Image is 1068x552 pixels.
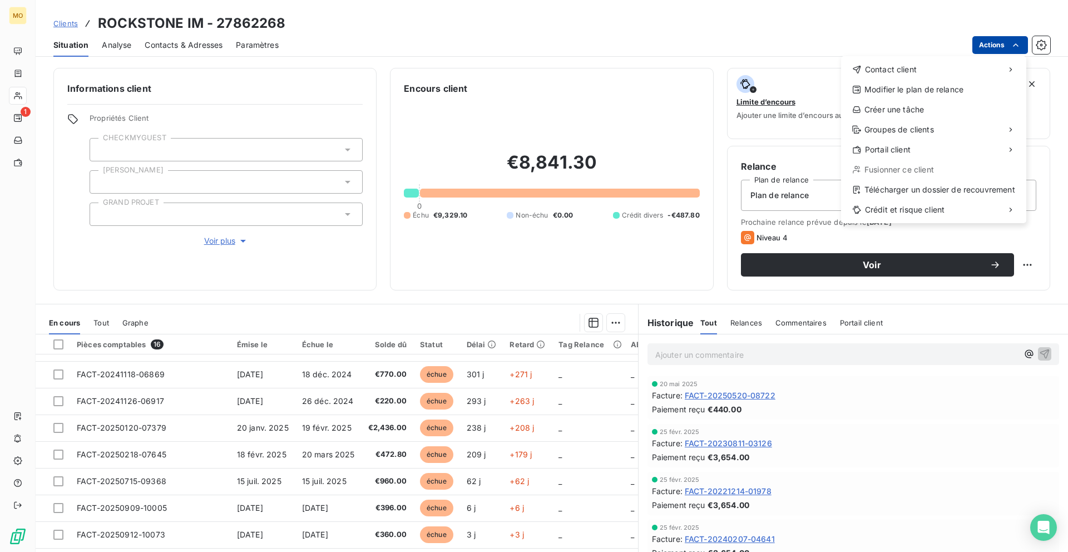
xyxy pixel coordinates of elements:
[865,64,917,75] span: Contact client
[845,81,1022,98] div: Modifier le plan de relance
[865,204,945,215] span: Crédit et risque client
[845,161,1022,179] div: Fusionner ce client
[845,181,1022,199] div: Télécharger un dossier de recouvrement
[845,101,1022,119] div: Créer une tâche
[865,144,911,155] span: Portail client
[864,124,934,135] span: Groupes de clients
[841,56,1026,223] div: Actions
